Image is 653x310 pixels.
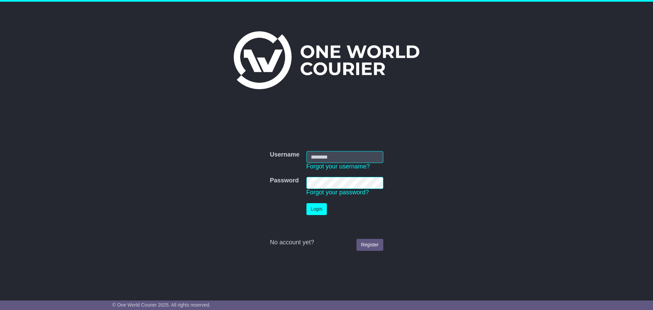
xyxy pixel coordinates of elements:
div: No account yet? [270,239,383,246]
a: Forgot your password? [306,189,369,196]
label: Username [270,151,299,159]
a: Register [356,239,383,251]
button: Login [306,203,327,215]
a: Forgot your username? [306,163,370,170]
span: © One World Courier 2025. All rights reserved. [112,302,211,308]
label: Password [270,177,299,184]
img: One World [234,31,419,89]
